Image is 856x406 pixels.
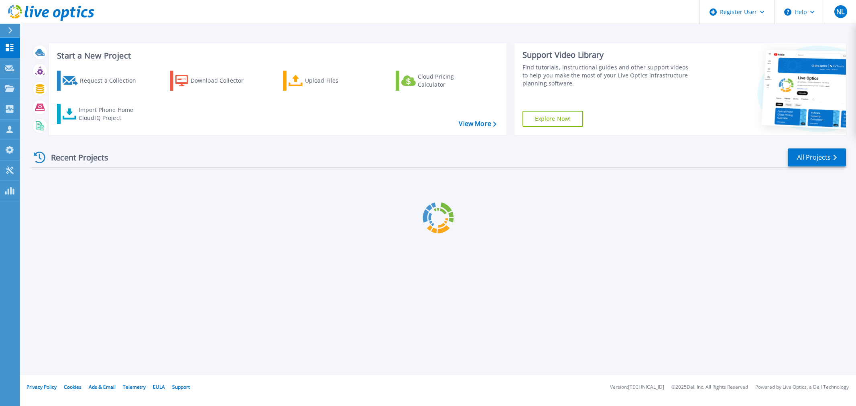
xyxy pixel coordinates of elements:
[57,71,146,91] a: Request a Collection
[79,106,141,122] div: Import Phone Home CloudIQ Project
[89,384,116,390] a: Ads & Email
[671,385,748,390] li: © 2025 Dell Inc. All Rights Reserved
[418,73,482,89] div: Cloud Pricing Calculator
[788,148,846,166] a: All Projects
[610,385,664,390] li: Version: [TECHNICAL_ID]
[170,71,259,91] a: Download Collector
[31,148,119,167] div: Recent Projects
[64,384,81,390] a: Cookies
[153,384,165,390] a: EULA
[523,63,693,87] div: Find tutorials, instructional guides and other support videos to help you make the most of your L...
[283,71,372,91] a: Upload Files
[523,111,584,127] a: Explore Now!
[123,384,146,390] a: Telemetry
[57,51,496,60] h3: Start a New Project
[26,384,57,390] a: Privacy Policy
[172,384,190,390] a: Support
[459,120,496,128] a: View More
[80,73,144,89] div: Request a Collection
[396,71,485,91] a: Cloud Pricing Calculator
[191,73,255,89] div: Download Collector
[305,73,369,89] div: Upload Files
[755,385,849,390] li: Powered by Live Optics, a Dell Technology
[523,50,693,60] div: Support Video Library
[836,8,844,15] span: NL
